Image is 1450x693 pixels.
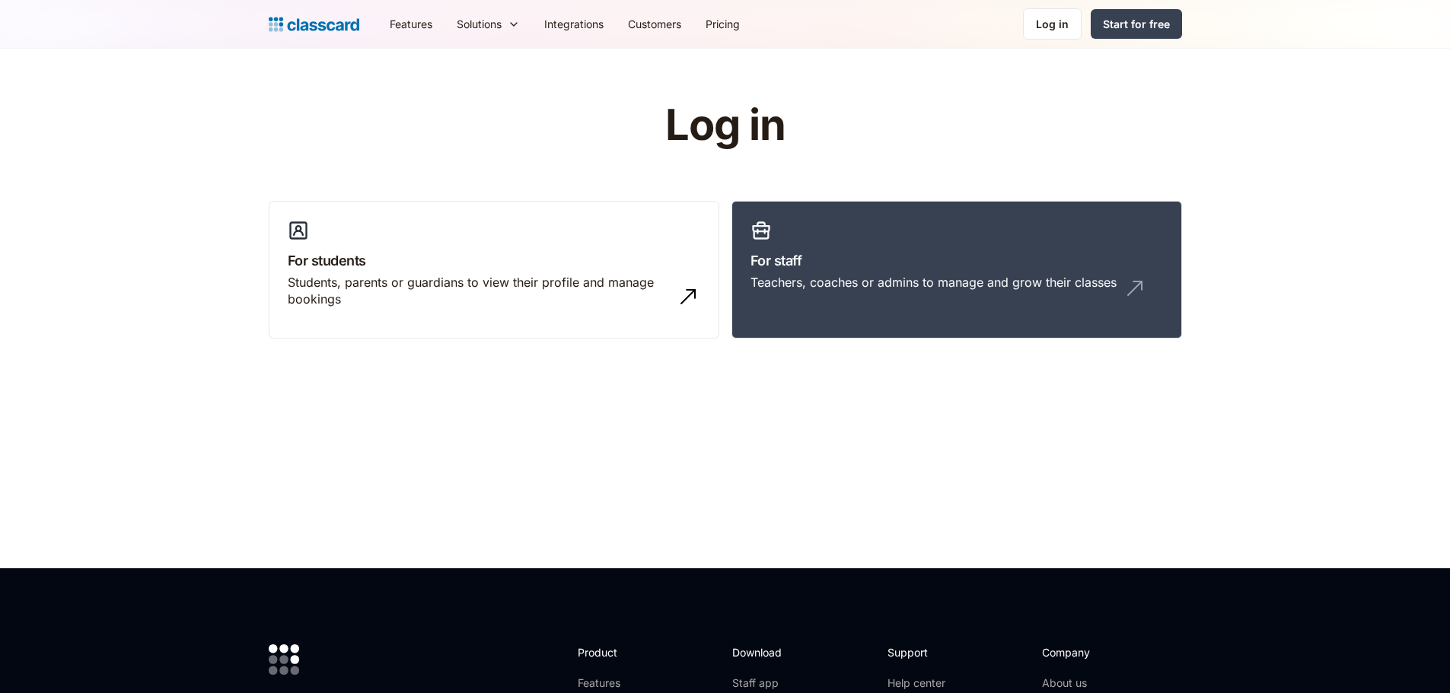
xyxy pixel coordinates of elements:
[578,644,659,660] h2: Product
[578,676,659,691] a: Features
[888,676,949,691] a: Help center
[269,201,719,339] a: For studentsStudents, parents or guardians to view their profile and manage bookings
[1023,8,1082,40] a: Log in
[1042,644,1143,660] h2: Company
[532,7,616,41] a: Integrations
[693,7,752,41] a: Pricing
[888,644,949,660] h2: Support
[732,644,795,660] h2: Download
[750,250,1163,271] h3: For staff
[1042,676,1143,691] a: About us
[378,7,445,41] a: Features
[731,201,1182,339] a: For staffTeachers, coaches or admins to manage and grow their classes
[616,7,693,41] a: Customers
[750,274,1117,291] div: Teachers, coaches or admins to manage and grow their classes
[445,7,532,41] div: Solutions
[269,14,359,35] a: Logo
[288,274,670,308] div: Students, parents or guardians to view their profile and manage bookings
[1036,16,1069,32] div: Log in
[483,102,967,149] h1: Log in
[732,676,795,691] a: Staff app
[1091,9,1182,39] a: Start for free
[1103,16,1170,32] div: Start for free
[457,16,502,32] div: Solutions
[288,250,700,271] h3: For students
